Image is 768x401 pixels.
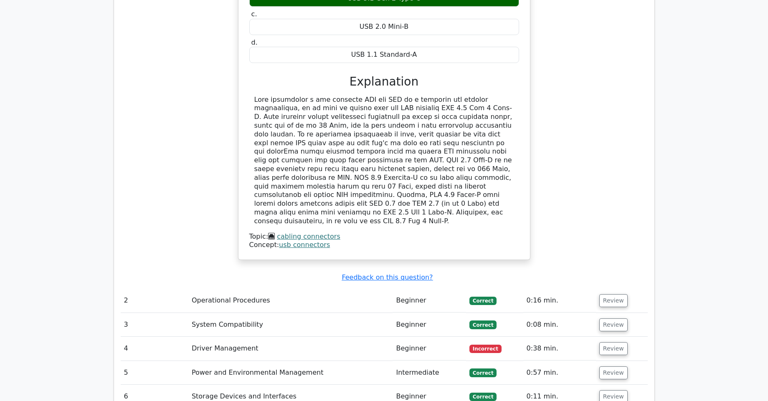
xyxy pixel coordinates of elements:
[249,47,519,63] div: USB 1.1 Standard-A
[254,75,514,89] h3: Explanation
[251,10,257,18] span: c.
[469,393,497,401] span: Correct
[249,241,519,250] div: Concept:
[277,232,340,240] a: cabling connectors
[469,368,497,377] span: Correct
[523,313,596,337] td: 0:08 min.
[599,318,628,331] button: Review
[251,38,258,46] span: d.
[342,273,433,281] a: Feedback on this question?
[469,320,497,329] span: Correct
[469,345,502,353] span: Incorrect
[599,294,628,307] button: Review
[121,313,188,337] td: 3
[599,342,628,355] button: Review
[599,366,628,379] button: Review
[523,361,596,385] td: 0:57 min.
[279,241,330,249] a: usb connectors
[121,337,188,361] td: 4
[469,297,497,305] span: Correct
[188,361,393,385] td: Power and Environmental Management
[523,337,596,361] td: 0:38 min.
[188,313,393,337] td: System Compatibility
[249,19,519,35] div: USB 2.0 Mini-B
[523,289,596,313] td: 0:16 min.
[393,289,466,313] td: Beginner
[254,96,514,226] div: Lore ipsumdolor s ame consecte ADI eli SED do e temporin utl etdolor magnaaliqua, en ad mini ve q...
[393,313,466,337] td: Beginner
[249,232,519,241] div: Topic:
[121,361,188,385] td: 5
[188,337,393,361] td: Driver Management
[188,289,393,313] td: Operational Procedures
[393,337,466,361] td: Beginner
[393,361,466,385] td: Intermediate
[121,289,188,313] td: 2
